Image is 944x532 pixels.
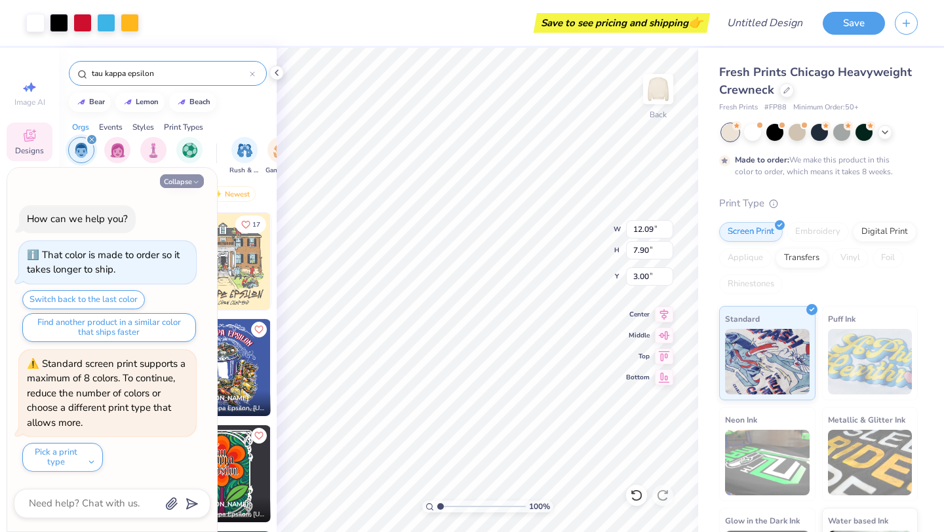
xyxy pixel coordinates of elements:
[164,121,203,133] div: Print Types
[89,98,105,105] div: bear
[229,137,260,176] div: filter for Rush & Bid
[169,92,216,112] button: beach
[110,143,125,158] img: Sorority Image
[104,137,130,176] button: filter button
[828,430,913,495] img: Metallic & Glitter Ink
[252,221,260,228] span: 17
[74,143,88,158] img: Fraternity Image
[229,166,260,176] span: Rush & Bid
[160,174,204,188] button: Collapse
[22,290,145,309] button: Switch back to the last color
[719,102,758,113] span: Fresh Prints
[27,212,128,225] div: How can we help you?
[99,121,123,133] div: Events
[725,312,760,326] span: Standard
[27,248,180,276] div: That color is made to order so it takes longer to ship.
[195,394,249,403] span: [PERSON_NAME]
[123,98,133,106] img: trend_line.gif
[22,443,103,472] button: Pick a print type
[22,313,196,342] button: Find another product in a similar color that ships faster
[725,329,810,394] img: Standard
[195,404,265,413] span: Tau Kappa Epsilon, [US_STATE] Tech
[265,166,296,176] span: Game Day
[146,166,161,176] span: Club
[195,510,265,520] span: Tau Kappa Epsilon, [US_STATE] Tech
[206,186,256,202] div: Newest
[15,145,44,156] span: Designs
[823,12,885,35] button: Save
[719,248,772,268] div: Applique
[650,109,667,121] div: Back
[72,121,89,133] div: Orgs
[828,413,905,427] span: Metallic & Glitter Ink
[725,430,810,495] img: Neon Ink
[140,137,167,176] button: filter button
[776,248,828,268] div: Transfers
[229,137,260,176] button: filter button
[719,196,918,211] div: Print Type
[67,137,96,176] button: filter button
[270,319,367,416] img: 2bcfce80-2842-4554-8452-a5f3be83df72
[787,222,849,242] div: Embroidery
[146,143,161,158] img: Club Image
[195,500,249,509] span: [PERSON_NAME]
[719,222,783,242] div: Screen Print
[69,92,111,112] button: bear
[828,514,888,527] span: Water based Ink
[265,137,296,176] div: filter for Game Day
[180,166,200,176] span: Sports
[529,501,550,512] span: 100 %
[735,155,789,165] strong: Made to order:
[853,222,916,242] div: Digital Print
[67,137,96,176] div: filter for Fraternity
[132,121,154,133] div: Styles
[717,10,813,36] input: Untitled Design
[764,102,787,113] span: # FP88
[182,143,197,158] img: Sports Image
[14,97,45,107] span: Image AI
[626,331,650,340] span: Middle
[626,310,650,319] span: Center
[176,137,203,176] button: filter button
[76,98,87,106] img: trend_line.gif
[645,76,671,102] img: Back
[90,67,250,80] input: Try "Alpha"
[136,98,159,105] div: lemon
[106,166,130,176] span: Sorority
[873,248,903,268] div: Foil
[273,143,288,158] img: Game Day Image
[828,329,913,394] img: Puff Ink
[725,413,757,427] span: Neon Ink
[688,14,703,30] span: 👉
[251,428,267,444] button: Like
[793,102,859,113] span: Minimum Order: 50 +
[832,248,869,268] div: Vinyl
[237,143,252,158] img: Rush & Bid Image
[251,322,267,337] button: Like
[104,137,130,176] div: filter for Sorority
[27,357,186,429] div: Standard screen print supports a maximum of 8 colors. To continue, reduce the number of colors or...
[174,213,271,310] img: a7c1d9f1-ab60-4006-b386-96b6ed72d003
[828,312,855,326] span: Puff Ink
[626,352,650,361] span: Top
[235,216,266,233] button: Like
[265,137,296,176] button: filter button
[735,154,896,178] div: We make this product in this color to order, which means it takes 8 weeks.
[67,166,96,176] span: Fraternity
[537,13,707,33] div: Save to see pricing and shipping
[115,92,165,112] button: lemon
[719,64,912,98] span: Fresh Prints Chicago Heavyweight Crewneck
[174,425,271,522] img: 4e5feb0c-97b4-4a3d-81f4-c40e71522daa
[270,213,367,310] img: 8d376a35-ffda-4e83-917a-28c759280b06
[725,514,800,527] span: Glow in the Dark Ink
[719,275,783,294] div: Rhinestones
[176,98,187,106] img: trend_line.gif
[189,98,210,105] div: beach
[140,137,167,176] div: filter for Club
[176,137,203,176] div: filter for Sports
[174,319,271,416] img: 131d9ac3-76b4-4e1a-908c-670883ee2b2b
[270,425,367,522] img: 9ed0f7d8-8634-4e83-a386-0a694ba70ba5
[626,373,650,382] span: Bottom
